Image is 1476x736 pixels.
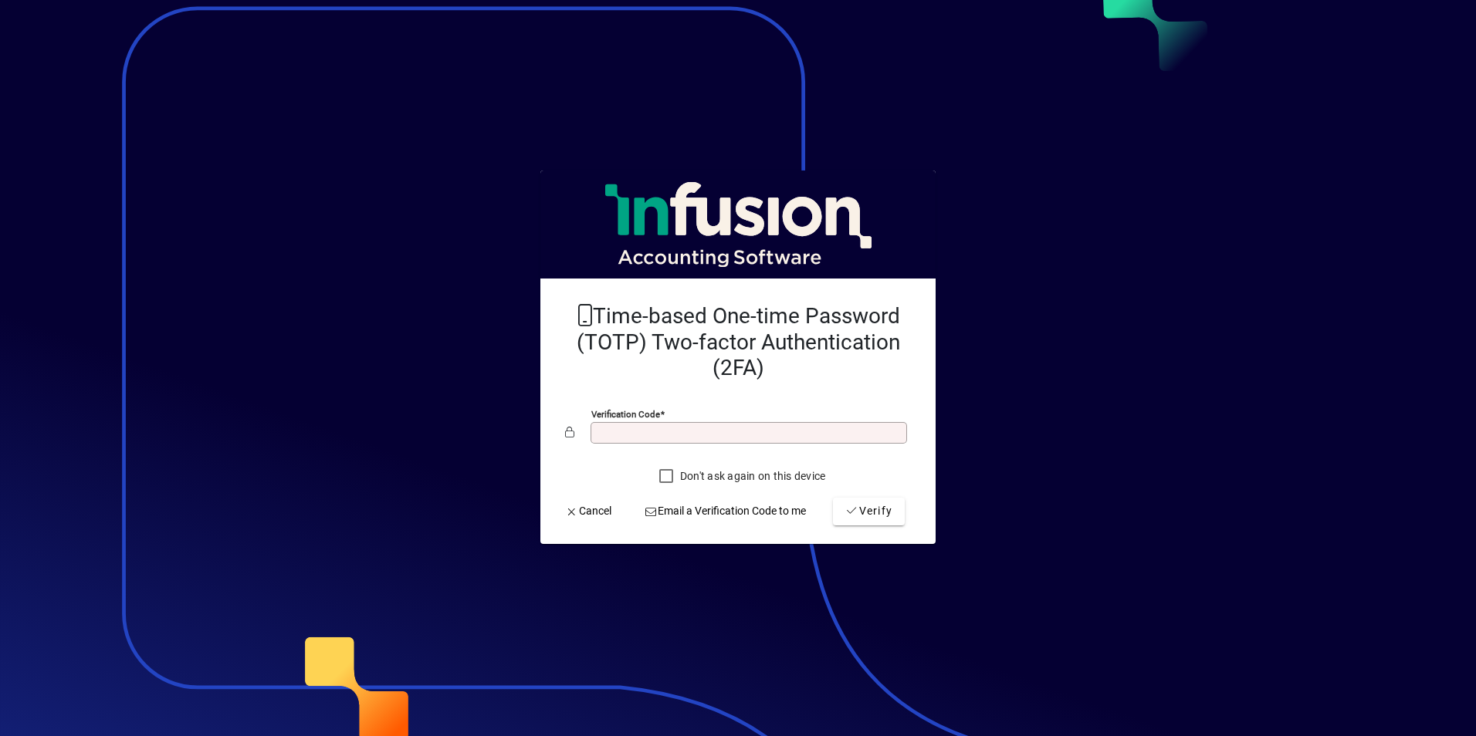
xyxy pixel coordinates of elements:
[677,468,826,484] label: Don't ask again on this device
[565,503,611,519] span: Cancel
[591,409,660,420] mat-label: Verification code
[559,498,618,525] button: Cancel
[833,498,905,525] button: Verify
[638,498,813,525] button: Email a Verification Code to me
[845,503,892,519] span: Verify
[565,303,911,381] h2: Time-based One-time Password (TOTP) Two-factor Authentication (2FA)
[645,503,807,519] span: Email a Verification Code to me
